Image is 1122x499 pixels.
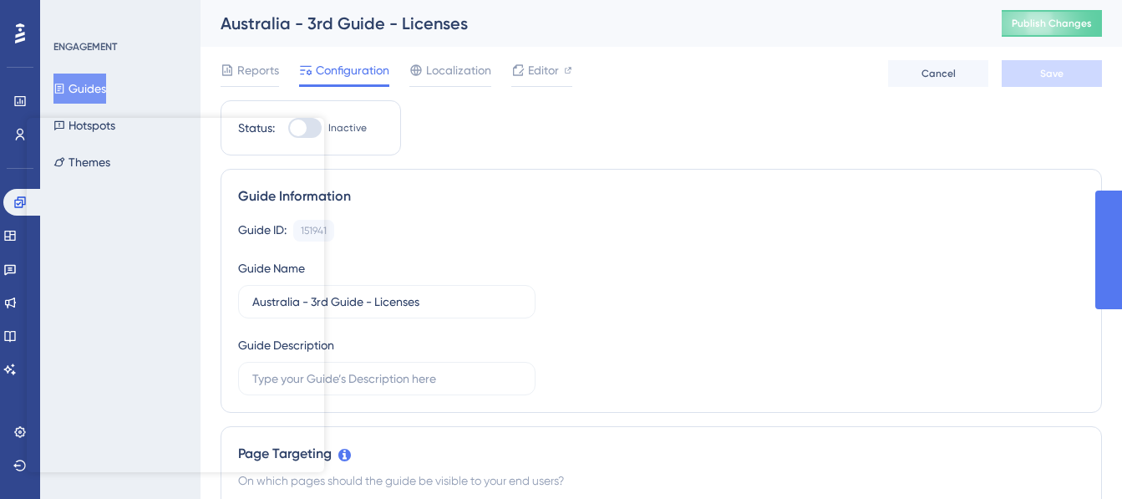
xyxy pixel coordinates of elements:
div: ENGAGEMENT [53,40,117,53]
span: Editor [528,60,559,80]
input: Type your Guide’s Description here [252,369,521,388]
span: Localization [426,60,491,80]
span: Cancel [921,67,956,80]
input: Type your Guide’s Name here [252,293,521,311]
button: Guides [53,74,106,104]
div: Australia - 3rd Guide - Licenses [221,12,960,35]
div: Page Targeting [238,444,1084,464]
span: Save [1040,67,1064,80]
span: Configuration [316,60,389,80]
div: Guide Information [238,186,1084,206]
button: Publish Changes [1002,10,1102,37]
button: Save [1002,60,1102,87]
span: Publish Changes [1012,17,1092,30]
span: Inactive [328,121,367,135]
button: Hotspots [53,110,115,140]
span: Reports [237,60,279,80]
button: Cancel [888,60,988,87]
div: On which pages should the guide be visible to your end users? [238,471,1084,491]
iframe: UserGuiding AI Assistant Launcher [1052,433,1102,483]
